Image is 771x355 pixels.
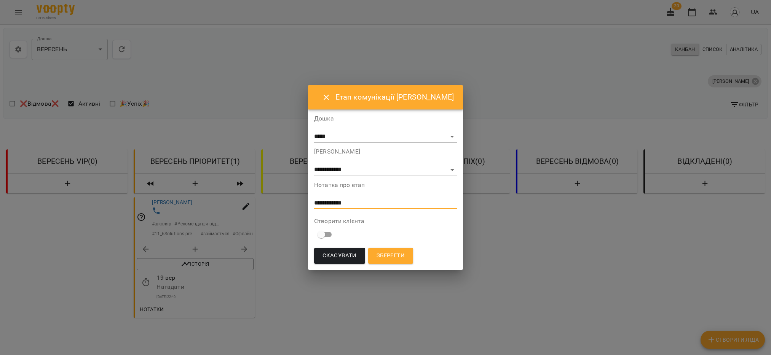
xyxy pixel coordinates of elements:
button: Close [317,88,335,106]
button: Зберегти [368,248,413,264]
span: Зберегти [377,251,405,261]
label: Створити клієнта [314,218,457,224]
label: Нотатка про етап [314,182,457,188]
h6: Етап комунікації [PERSON_NAME] [335,91,454,103]
span: Скасувати [322,251,357,261]
button: Скасувати [314,248,365,264]
label: Дошка [314,116,457,122]
label: [PERSON_NAME] [314,149,457,155]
